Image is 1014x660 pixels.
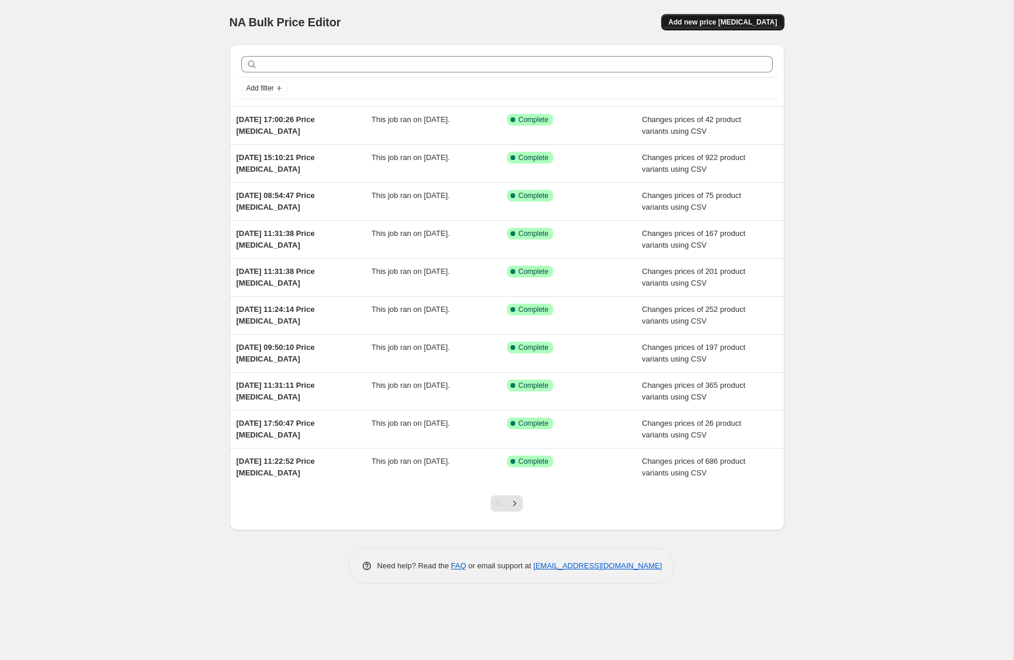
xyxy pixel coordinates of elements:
span: [DATE] 11:31:38 Price [MEDICAL_DATA] [237,267,315,287]
span: This job ran on [DATE]. [371,343,450,352]
span: Changes prices of 686 product variants using CSV [642,457,745,477]
span: Complete [519,115,548,124]
span: [DATE] 11:31:38 Price [MEDICAL_DATA] [237,229,315,249]
span: or email support at [466,561,533,570]
span: This job ran on [DATE]. [371,419,450,428]
span: Changes prices of 252 product variants using CSV [642,305,745,325]
span: Complete [519,419,548,428]
span: [DATE] 11:24:14 Price [MEDICAL_DATA] [237,305,315,325]
span: Complete [519,267,548,276]
span: Complete [519,191,548,200]
span: This job ran on [DATE]. [371,153,450,162]
span: This job ran on [DATE]. [371,457,450,466]
span: Changes prices of 167 product variants using CSV [642,229,745,249]
span: Changes prices of 922 product variants using CSV [642,153,745,173]
span: NA Bulk Price Editor [230,16,341,29]
span: Complete [519,153,548,162]
span: Complete [519,381,548,390]
button: Add new price [MEDICAL_DATA] [661,14,784,30]
nav: Pagination [491,495,523,512]
span: This job ran on [DATE]. [371,267,450,276]
span: [DATE] 11:22:52 Price [MEDICAL_DATA] [237,457,315,477]
span: [DATE] 17:00:26 Price [MEDICAL_DATA] [237,115,315,136]
span: [DATE] 09:50:10 Price [MEDICAL_DATA] [237,343,315,363]
span: This job ran on [DATE]. [371,229,450,238]
span: Changes prices of 197 product variants using CSV [642,343,745,363]
a: FAQ [451,561,466,570]
span: [DATE] 08:54:47 Price [MEDICAL_DATA] [237,191,315,211]
button: Next [506,495,523,512]
span: [DATE] 17:50:47 Price [MEDICAL_DATA] [237,419,315,439]
span: This job ran on [DATE]. [371,381,450,390]
span: Complete [519,457,548,466]
span: Changes prices of 42 product variants using CSV [642,115,741,136]
button: Add filter [241,81,288,95]
span: Complete [519,343,548,352]
span: Add new price [MEDICAL_DATA] [668,18,777,27]
span: [DATE] 15:10:21 Price [MEDICAL_DATA] [237,153,315,173]
span: Changes prices of 365 product variants using CSV [642,381,745,401]
span: Add filter [246,84,274,93]
a: [EMAIL_ADDRESS][DOMAIN_NAME] [533,561,662,570]
span: This job ran on [DATE]. [371,305,450,314]
span: Changes prices of 75 product variants using CSV [642,191,741,211]
span: Complete [519,305,548,314]
span: Changes prices of 201 product variants using CSV [642,267,745,287]
span: Complete [519,229,548,238]
span: This job ran on [DATE]. [371,115,450,124]
span: Changes prices of 26 product variants using CSV [642,419,741,439]
span: This job ran on [DATE]. [371,191,450,200]
span: Need help? Read the [377,561,452,570]
span: [DATE] 11:31:11 Price [MEDICAL_DATA] [237,381,315,401]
